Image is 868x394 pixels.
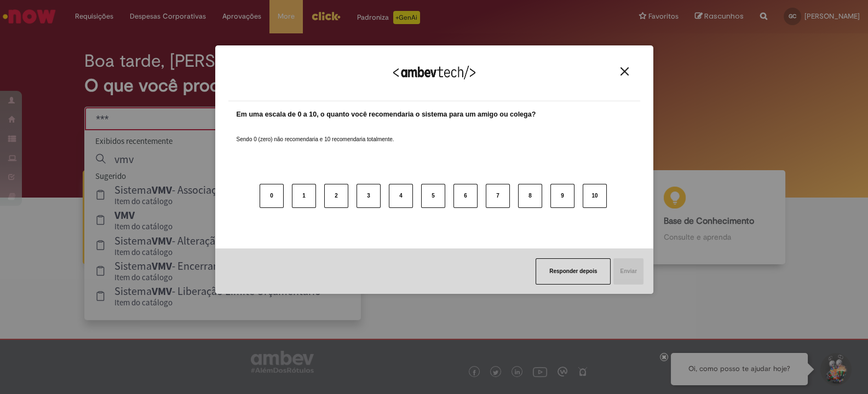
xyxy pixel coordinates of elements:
[292,184,316,208] button: 1
[393,66,475,79] img: Logo Ambevtech
[486,184,510,208] button: 7
[620,67,629,76] img: Close
[583,184,607,208] button: 10
[550,184,574,208] button: 9
[518,184,542,208] button: 8
[324,184,348,208] button: 2
[617,67,632,76] button: Close
[389,184,413,208] button: 4
[357,184,381,208] button: 3
[237,109,536,120] label: Em uma escala de 0 a 10, o quanto você recomendaria o sistema para um amigo ou colega?
[453,184,478,208] button: 6
[260,184,284,208] button: 0
[536,258,611,285] button: Responder depois
[421,184,445,208] button: 5
[237,123,394,143] label: Sendo 0 (zero) não recomendaria e 10 recomendaria totalmente.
